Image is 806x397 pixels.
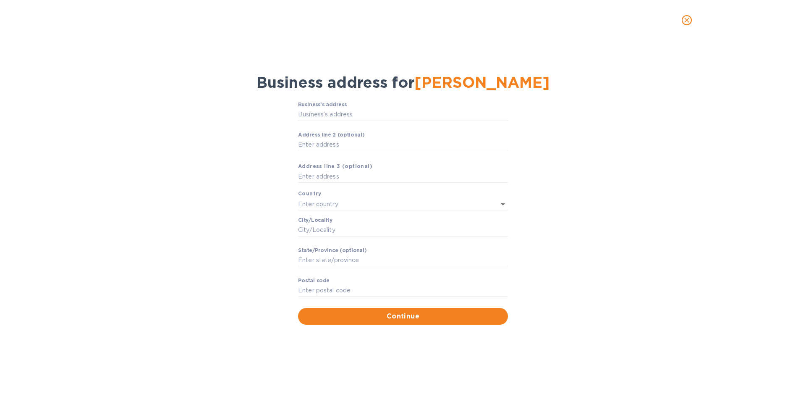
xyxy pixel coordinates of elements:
[414,73,550,92] span: [PERSON_NAME]
[256,73,550,92] span: Business address for
[298,133,364,138] label: Аddress line 2 (optional)
[305,311,501,321] span: Continue
[298,103,347,108] label: Business’s аddress
[298,163,372,169] b: Аddress line 3 (optional)
[298,284,508,297] input: Enter pоstal cоde
[298,218,332,223] label: Сity/Locаlity
[298,254,508,267] input: Enter stаte/prоvince
[298,139,508,151] input: Enter аddress
[298,278,330,283] label: Pоstal cоde
[298,248,366,253] label: Stаte/Province (optional)
[677,10,697,30] button: close
[298,224,508,237] input: Сity/Locаlity
[497,198,509,210] button: Open
[298,198,484,210] input: Enter сountry
[298,308,508,325] button: Continue
[298,171,508,183] input: Enter аddress
[298,108,508,121] input: Business’s аddress
[298,190,322,197] b: Country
